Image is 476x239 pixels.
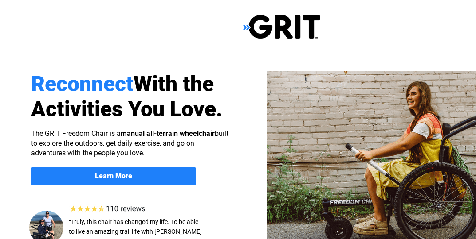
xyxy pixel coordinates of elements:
strong: manual all-terrain wheelchair [121,129,215,138]
span: With the [134,71,214,96]
span: The GRIT Freedom Chair is a built to explore the outdoors, get daily exercise, and go on adventur... [31,129,228,157]
a: Learn More [31,167,196,185]
strong: Learn More [95,172,132,180]
span: Reconnect [31,71,134,96]
span: Activities You Love. [31,96,223,122]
